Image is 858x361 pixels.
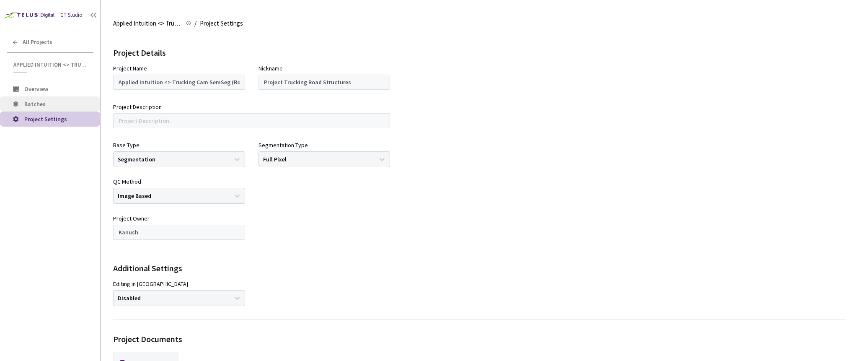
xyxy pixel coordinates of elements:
div: Base Type [113,141,140,149]
div: Project Name [113,64,147,73]
span: Project Settings [200,18,243,29]
span: Batches [24,100,46,108]
li: / [194,18,196,29]
span: All Projects [23,39,52,46]
div: Additional Settings [113,262,845,275]
div: Segmentation Type [258,141,308,149]
span: Overview [24,85,48,93]
span: Applied Intuition <> Trucking Cam SemSeg (Road Structures) [113,18,181,29]
div: Editing in [GEOGRAPHIC_DATA] [113,280,188,288]
input: Project Nickname [258,75,390,90]
input: Project Description [113,113,390,128]
div: Project Description [113,102,162,112]
div: Nickname [258,64,283,73]
div: QC Method [113,177,141,186]
div: Project Documents [113,333,182,345]
div: Project Owner [113,214,150,223]
span: Project Settings [24,115,67,123]
input: Project Name [113,75,245,90]
span: Applied Intuition <> Trucking Cam SemSeg (Road Structures) [13,61,88,68]
div: Project Details [113,47,845,59]
div: GT Studio [60,11,83,19]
